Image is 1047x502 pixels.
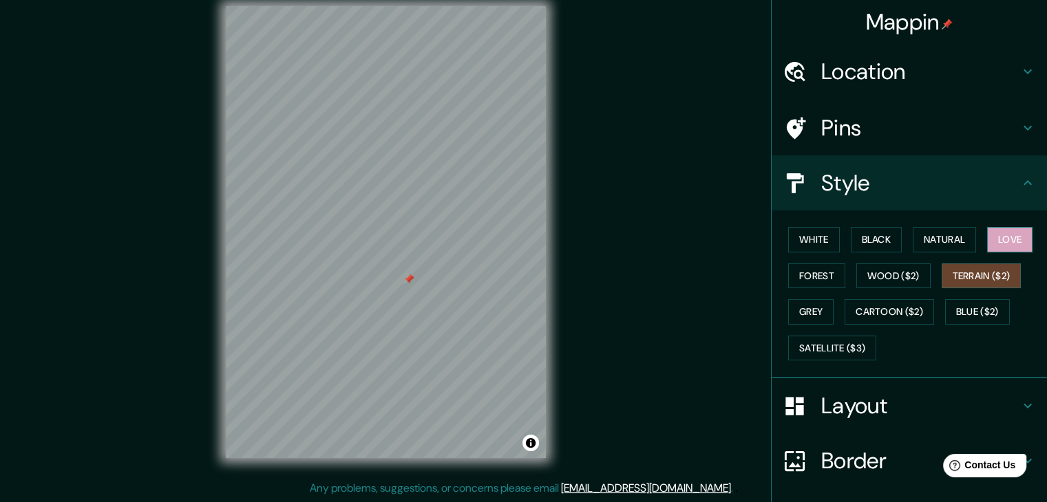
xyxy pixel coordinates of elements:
button: Terrain ($2) [942,263,1022,289]
h4: Border [821,447,1019,474]
button: Satellite ($3) [788,336,876,361]
div: Pins [772,100,1047,155]
button: Natural [913,227,976,252]
div: Layout [772,378,1047,433]
h4: Pins [821,114,1019,142]
button: Grey [788,299,834,325]
div: Style [772,155,1047,210]
iframe: Help widget launcher [924,448,1032,487]
button: Blue ($2) [945,299,1010,325]
button: Black [851,227,902,252]
a: [EMAIL_ADDRESS][DOMAIN_NAME] [561,481,731,495]
button: Cartoon ($2) [845,299,934,325]
canvas: Map [226,6,546,458]
h4: Layout [821,392,1019,419]
h4: Mappin [866,8,953,36]
button: White [788,227,840,252]
h4: Style [821,169,1019,197]
h4: Location [821,58,1019,85]
div: Location [772,44,1047,99]
div: . [735,480,738,496]
button: Wood ($2) [856,263,931,289]
div: Border [772,433,1047,488]
img: pin-icon.png [942,19,953,30]
p: Any problems, suggestions, or concerns please email . [310,480,733,496]
div: . [733,480,735,496]
button: Love [987,227,1033,252]
button: Toggle attribution [522,435,539,451]
button: Forest [788,263,845,289]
